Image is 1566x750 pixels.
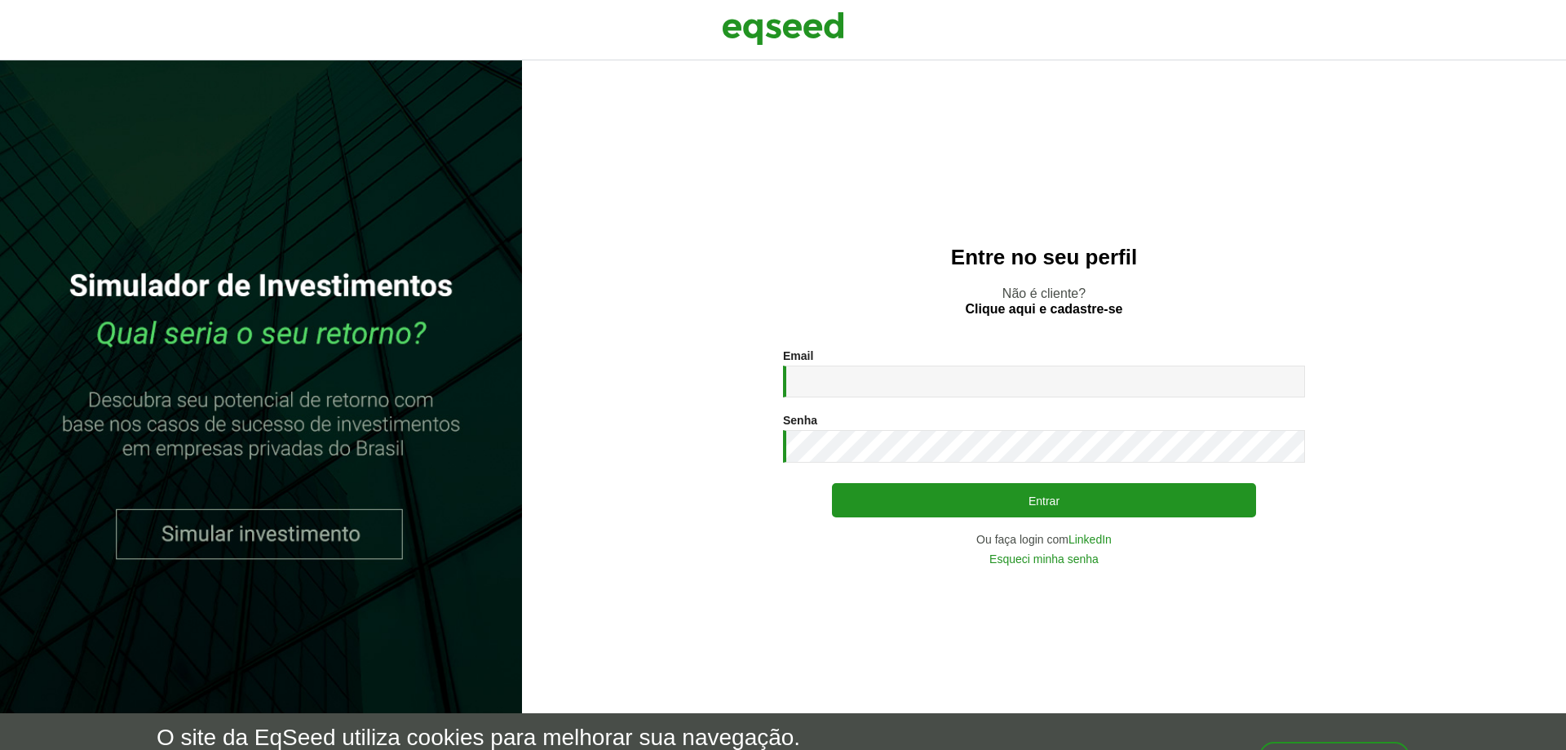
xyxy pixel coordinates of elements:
a: Clique aqui e cadastre-se [966,303,1123,316]
a: Esqueci minha senha [989,553,1099,565]
button: Entrar [832,483,1256,517]
div: Ou faça login com [783,534,1305,545]
h2: Entre no seu perfil [555,246,1533,269]
label: Email [783,350,813,362]
p: Não é cliente? [555,286,1533,317]
img: EqSeed Logo [722,8,844,49]
label: Senha [783,415,817,426]
a: LinkedIn [1068,534,1112,545]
